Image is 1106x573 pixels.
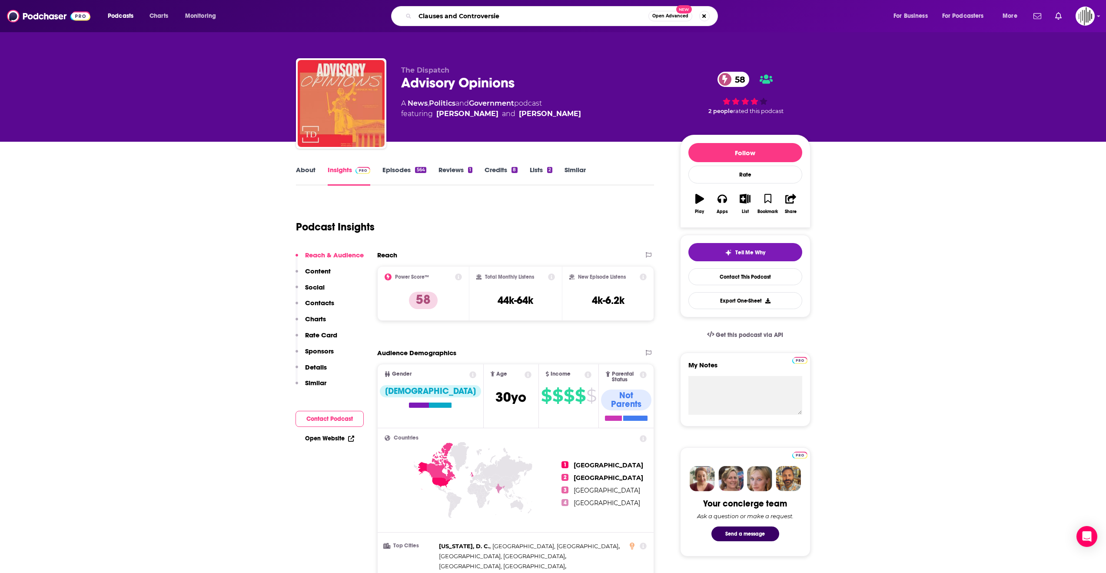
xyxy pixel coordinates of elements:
[108,10,133,22] span: Podcasts
[438,166,472,186] a: Reviews1
[574,461,643,469] span: [GEOGRAPHIC_DATA]
[428,99,429,107] span: ,
[688,188,711,220] button: Play
[296,220,375,233] h1: Podcast Insights
[305,251,364,259] p: Reach & Audience
[561,486,568,493] span: 3
[561,461,568,468] span: 1
[296,267,331,283] button: Content
[564,389,574,403] span: $
[392,371,412,377] span: Gender
[792,356,807,364] a: Pro website
[385,543,435,549] h3: Top Cities
[792,450,807,459] a: Pro website
[401,109,581,119] span: featuring
[688,243,802,261] button: tell me why sparkleTell Me Why
[511,167,517,173] div: 8
[652,14,688,18] span: Open Advanced
[733,108,784,114] span: rated this podcast
[305,299,334,307] p: Contacts
[415,167,426,173] div: 564
[409,292,438,309] p: 58
[305,267,331,275] p: Content
[792,357,807,364] img: Podchaser Pro
[485,166,517,186] a: Credits8
[612,371,638,383] span: Parental Status
[700,324,790,346] a: Get this podcast via API
[468,167,472,173] div: 1
[298,60,385,147] a: Advisory Opinions
[399,6,726,26] div: Search podcasts, credits, & more...
[592,294,624,307] h3: 4k-6.2k
[757,188,779,220] button: Bookmark
[996,9,1028,23] button: open menu
[887,9,939,23] button: open menu
[676,5,692,13] span: New
[734,188,756,220] button: List
[502,109,515,119] span: and
[574,486,640,494] span: [GEOGRAPHIC_DATA]
[1076,526,1097,547] div: Open Intercom Messenger
[937,9,996,23] button: open menu
[530,166,552,186] a: Lists2
[717,209,728,214] div: Apps
[296,251,364,267] button: Reach & Audience
[296,411,364,427] button: Contact Podcast
[547,167,552,173] div: 2
[305,283,325,291] p: Social
[401,66,449,74] span: The Dispatch
[726,72,750,87] span: 58
[601,390,651,410] div: Not Parents
[439,551,566,561] span: ,
[893,10,928,22] span: For Business
[7,8,90,24] img: Podchaser - Follow, Share and Rate Podcasts
[305,363,327,371] p: Details
[485,274,534,280] h2: Total Monthly Listens
[296,299,334,315] button: Contacts
[561,499,568,506] span: 4
[439,563,565,570] span: [GEOGRAPHIC_DATA], [GEOGRAPHIC_DATA]
[296,347,334,363] button: Sponsors
[565,166,586,186] a: Similar
[394,435,418,441] span: Countries
[380,385,481,397] div: [DEMOGRAPHIC_DATA]
[305,331,337,339] p: Rate Card
[382,166,426,186] a: Episodes564
[575,389,585,403] span: $
[185,10,216,22] span: Monitoring
[296,379,326,395] button: Similar
[757,209,778,214] div: Bookmark
[716,331,783,339] span: Get this podcast via API
[697,513,794,520] div: Ask a question or make a request.
[1076,7,1095,26] img: User Profile
[1076,7,1095,26] span: Logged in as gpg2
[144,9,173,23] a: Charts
[436,109,498,119] a: Sarah Isgur
[680,66,810,120] div: 58 2 peoplerated this podcast
[688,166,802,183] div: Rate
[415,9,648,23] input: Search podcasts, credits, & more...
[648,11,692,21] button: Open AdvancedNew
[747,466,772,491] img: Jules Profile
[305,379,326,387] p: Similar
[785,209,797,214] div: Share
[296,283,325,299] button: Social
[578,274,626,280] h2: New Episode Listens
[519,109,581,119] a: David French
[742,209,749,214] div: List
[695,209,704,214] div: Play
[469,99,514,107] a: Government
[776,466,801,491] img: Jon Profile
[717,72,750,87] a: 58
[401,98,581,119] div: A podcast
[149,10,168,22] span: Charts
[688,143,802,162] button: Follow
[328,166,371,186] a: InsightsPodchaser Pro
[1030,9,1045,23] a: Show notifications dropdown
[439,541,491,551] span: ,
[429,99,455,107] a: Politics
[688,292,802,309] button: Export One-Sheet
[296,363,327,379] button: Details
[574,499,640,507] span: [GEOGRAPHIC_DATA]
